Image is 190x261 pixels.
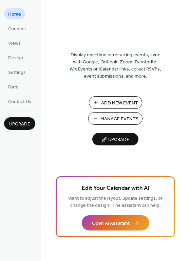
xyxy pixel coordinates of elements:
[89,96,142,109] button: Add New Event
[8,84,19,91] span: Form
[8,11,21,18] span: Home
[4,117,35,130] button: Upgrade
[8,25,26,33] span: Connect
[4,8,25,19] a: Home
[100,116,138,123] span: Manage Events
[4,81,23,92] a: Form
[9,121,30,128] span: Upgrade
[70,52,161,80] span: Display one-time or recurring events, sync with Google, Outlook, Zoom, Eventbrite, Wix Events or ...
[4,52,27,63] a: Design
[8,69,26,76] span: Settings
[4,96,35,107] a: Contact Us
[96,135,134,144] span: 🚀 Upgrade
[8,40,21,47] span: Views
[101,100,138,107] span: Add New Event
[82,184,149,193] span: Edit Your Calendar with AI
[8,55,23,62] span: Design
[92,220,130,227] span: Open AI Assistant
[8,98,31,105] span: Contact Us
[68,194,163,210] span: Want to adjust the layout, update settings, or change the design? The assistant can help.
[88,112,142,125] button: Manage Events
[4,23,30,34] a: Connect
[4,37,25,48] a: Views
[92,133,138,145] button: 🚀 Upgrade
[4,66,30,78] a: Settings
[82,215,149,230] button: Open AI Assistant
